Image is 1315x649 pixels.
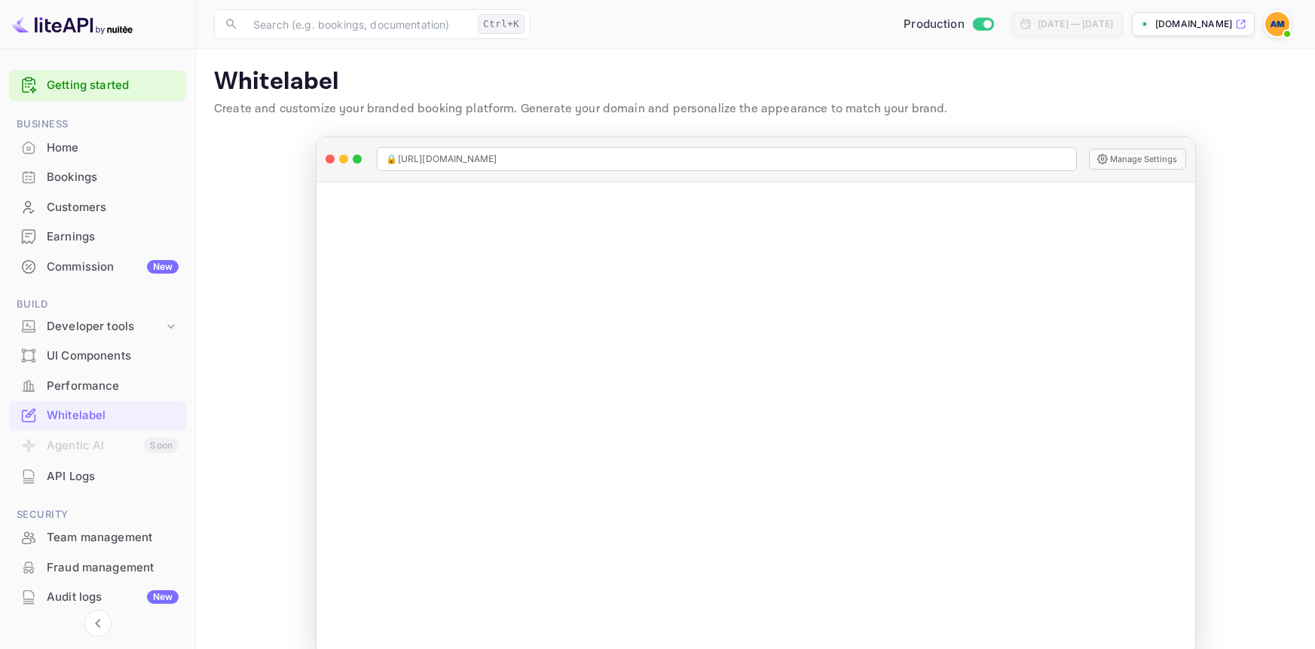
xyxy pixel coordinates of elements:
div: Home [47,139,179,157]
span: Build [9,296,186,313]
div: Whitelabel [47,407,179,424]
a: Earnings [9,222,186,250]
div: Home [9,133,186,163]
div: Performance [47,378,179,395]
div: Developer tools [9,314,186,340]
span: 🔒 [URL][DOMAIN_NAME] [387,152,497,166]
button: Collapse navigation [84,610,112,637]
div: Team management [9,523,186,553]
div: CommissionNew [9,253,186,282]
span: Security [9,507,186,523]
span: Marketing [9,627,186,644]
div: Whitelabel [9,401,186,430]
a: Whitelabel [9,401,186,429]
div: Team management [47,529,179,546]
a: CommissionNew [9,253,186,280]
div: API Logs [47,468,179,485]
a: Team management [9,523,186,551]
div: Getting started [9,70,186,101]
div: UI Components [9,341,186,371]
div: Audit logsNew [9,583,186,612]
div: Fraud management [47,559,179,577]
span: Production [904,16,965,33]
div: Developer tools [47,318,164,335]
div: Commission [47,259,179,276]
a: API Logs [9,462,186,490]
a: Audit logsNew [9,583,186,611]
img: Arameh Mehrabi [1265,12,1289,36]
div: New [147,590,179,604]
div: Bookings [9,163,186,192]
a: Home [9,133,186,161]
div: Audit logs [47,589,179,606]
div: Customers [47,199,179,216]
img: LiteAPI logo [12,12,133,36]
div: Customers [9,193,186,222]
a: Customers [9,193,186,221]
a: Bookings [9,163,186,191]
div: API Logs [9,462,186,491]
div: Performance [9,372,186,401]
a: Fraud management [9,553,186,581]
div: Fraud management [9,553,186,583]
div: [DATE] — [DATE] [1038,17,1113,31]
div: Earnings [47,228,179,246]
div: New [147,260,179,274]
div: Earnings [9,222,186,252]
input: Search (e.g. bookings, documentation) [244,9,472,39]
div: UI Components [47,347,179,365]
p: Create and customize your branded booking platform. Generate your domain and personalize the appe... [214,100,1297,118]
p: [DOMAIN_NAME] [1155,17,1232,31]
div: Ctrl+K [478,14,524,34]
span: Business [9,116,186,133]
div: Bookings [47,169,179,186]
a: UI Components [9,341,186,369]
div: Switch to Sandbox mode [898,16,999,33]
p: Whitelabel [214,67,1297,97]
a: Performance [9,372,186,400]
button: Manage Settings [1089,148,1186,170]
a: Getting started [47,77,179,94]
